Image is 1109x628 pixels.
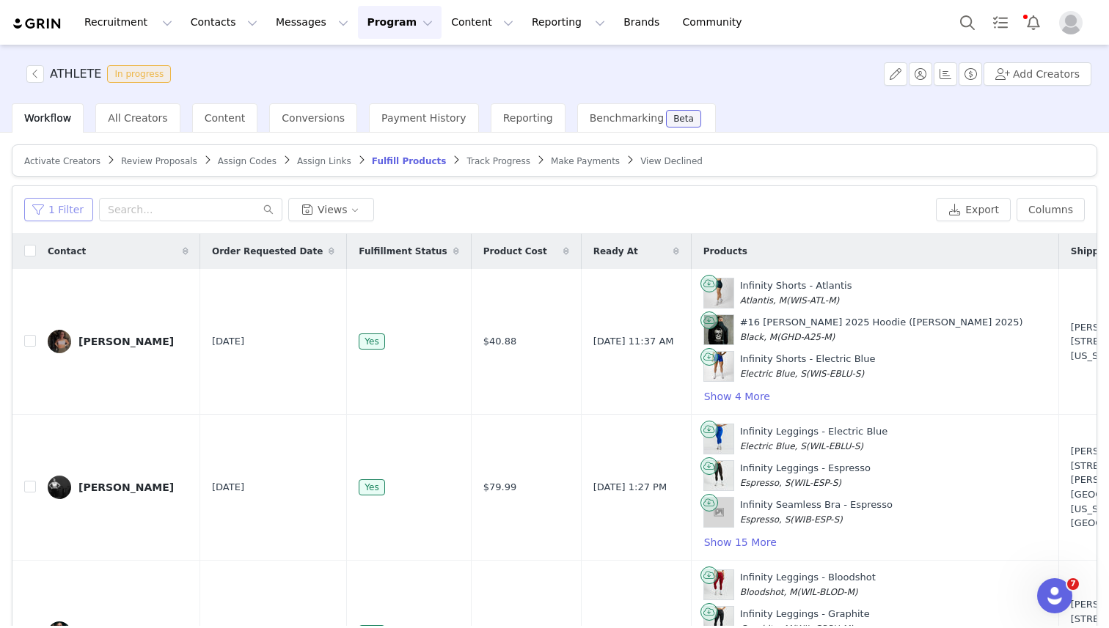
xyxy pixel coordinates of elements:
img: grin logo [12,17,63,31]
img: Product Image [704,498,733,527]
div: [PERSON_NAME] [78,481,174,493]
div: Infinity Leggings - Bloodshot [740,570,876,599]
div: [PERSON_NAME] [78,336,174,347]
span: View Declined [640,156,703,166]
span: Black, M [740,332,777,342]
span: (WIL-EBLU-S) [806,441,863,451]
span: (WIL-BLOD-M) [797,587,857,597]
button: Reporting [523,6,614,39]
span: [object Object] [26,65,177,83]
div: Infinity Shorts - Atlantis [740,278,852,307]
span: Reporting [503,112,553,124]
a: Community [674,6,758,39]
img: a2b2f980-40d4-4658-a6bb-f6575e94e00c--s.jpg [48,476,71,499]
div: Infinity Leggings - Espresso [740,461,871,490]
span: Espresso, S [740,514,791,525]
span: Make Payments [551,156,620,166]
div: Infinity Leggings - Electric Blue [740,424,887,453]
div: Infinity Shorts - Electric Blue [740,352,876,380]
span: Espresso, S [740,478,791,488]
button: Add Creators [984,62,1091,86]
a: Tasks [984,6,1017,39]
button: Show 15 More [703,533,777,551]
a: [PERSON_NAME] [48,330,189,353]
span: (GHD-A25-M) [777,332,835,342]
span: All Creators [108,112,167,124]
img: Product Image [704,278,733,308]
div: #16 [PERSON_NAME] 2025 Hoodie ([PERSON_NAME] 2025) [740,315,1023,344]
img: Product Image [704,461,733,490]
button: Search [951,6,984,39]
img: Product Image [704,570,733,599]
a: Brands [615,6,673,39]
span: Bloodshot, M [740,587,797,597]
img: placeholder-profile.jpg [1059,11,1083,34]
span: Activate Creators [24,156,100,166]
span: [DATE] 1:27 PM [593,480,667,495]
button: Contacts [182,6,266,39]
button: Profile [1050,11,1097,34]
span: 7 [1067,578,1079,590]
span: Fulfillment Status [359,245,447,258]
span: Atlantis, M [740,295,786,306]
button: Program [358,6,442,39]
button: Views [288,198,374,221]
span: Order Requested Date [212,245,323,258]
span: Yes [359,333,384,350]
span: Track Progress [466,156,530,166]
span: Product Cost [483,245,547,258]
button: Notifications [1017,6,1050,39]
iframe: Intercom live chat [1037,578,1072,613]
span: Content [205,112,246,124]
input: Search... [99,198,282,221]
button: Content [442,6,522,39]
span: Payment History [381,112,466,124]
button: Export [936,198,1011,221]
button: Show 4 More [703,388,771,405]
span: Assign Links [297,156,351,166]
span: Review Proposals [121,156,197,166]
span: (WIS-ATL-M) [786,295,839,306]
button: 1 Filter [24,198,93,221]
span: Workflow [24,112,71,124]
span: Ready At [593,245,638,258]
span: (WIB-ESP-S) [790,514,842,525]
img: 9b52eee0-3b34-4b59-8d56-b5c219ab2b82.jpg [48,330,71,353]
span: (WIL-ESP-S) [790,478,841,488]
span: Products [703,245,747,258]
span: Electric Blue, S [740,369,806,379]
a: [PERSON_NAME] [48,476,189,499]
span: Benchmarking [590,112,664,124]
div: Beta [673,114,694,123]
img: Product Image [704,352,733,381]
div: Infinity Seamless Bra - Espresso [740,498,893,526]
span: $40.88 [483,334,517,349]
span: Assign Codes [218,156,277,166]
span: $79.99 [483,480,517,495]
span: (WIS-EBLU-S) [806,369,864,379]
span: [DATE] [212,480,244,495]
i: icon: search [263,204,274,215]
span: [DATE] [212,334,244,349]
h3: ATHLETE [50,65,101,83]
span: Yes [359,479,384,495]
button: Columns [1017,198,1085,221]
img: Product Image [704,315,733,344]
button: Messages [267,6,357,39]
button: Recruitment [76,6,181,39]
img: Product Image [704,424,733,454]
span: Contact [48,245,86,258]
span: Conversions [282,112,345,124]
span: [DATE] 11:37 AM [593,334,674,349]
span: Fulfill Products [372,156,447,166]
span: Electric Blue, S [740,441,806,451]
span: In progress [107,65,171,83]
